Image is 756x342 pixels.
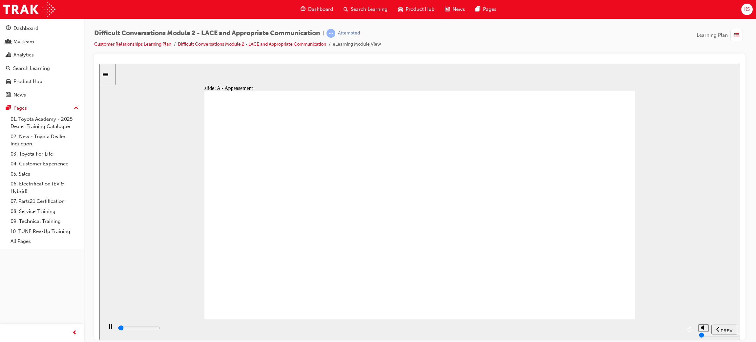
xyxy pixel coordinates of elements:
span: Dashboard [308,6,333,13]
a: 07. Parts21 Certification [8,196,81,206]
span: chart-icon [6,52,11,58]
a: Difficult Conversations Module 2 - LACE and Appropriate Communication [178,41,326,47]
a: news-iconNews [440,3,470,16]
span: | [323,30,324,37]
span: car-icon [6,79,11,85]
div: Pages [13,104,27,112]
a: Dashboard [3,22,81,34]
span: search-icon [6,66,10,72]
a: search-iconSearch Learning [338,3,393,16]
a: My Team [3,36,81,48]
span: pages-icon [6,105,11,111]
button: DashboardMy TeamAnalyticsSearch LearningProduct HubNews [3,21,81,102]
span: News [452,6,465,13]
button: replay [586,261,596,270]
a: Customer Relationships Learning Plan [94,41,171,47]
a: guage-iconDashboard [295,3,338,16]
a: Search Learning [3,62,81,75]
span: car-icon [398,5,403,13]
li: eLearning Module View [333,41,381,48]
span: guage-icon [301,5,305,13]
a: Product Hub [3,75,81,88]
button: play/pause [3,260,14,271]
div: Attempted [338,30,360,36]
div: Product Hub [13,78,42,85]
a: 02. New - Toyota Dealer Induction [8,132,81,149]
a: 01. Toyota Academy - 2025 Dealer Training Catalogue [8,114,81,132]
a: pages-iconPages [470,3,502,16]
a: car-iconProduct Hub [393,3,440,16]
span: PREV [621,264,633,269]
span: guage-icon [6,26,11,32]
input: slide progress [18,261,61,267]
span: list-icon [734,31,739,39]
a: 10. TUNE Rev-Up Training [8,226,81,237]
div: News [13,91,26,99]
span: news-icon [6,92,11,98]
div: playback controls [3,255,596,276]
span: people-icon [6,39,11,45]
span: Difficult Conversations Module 2 - LACE and Appropriate Communication [94,30,320,37]
a: All Pages [8,236,81,246]
a: 06. Electrification (EV & Hybrid) [8,179,81,196]
a: 03. Toyota For Life [8,149,81,159]
span: Learning Plan [697,32,728,39]
img: Trak [3,2,55,17]
span: Product Hub [406,6,434,13]
button: Pages [3,102,81,114]
button: volume [599,260,609,268]
a: 04. Customer Experience [8,159,81,169]
span: news-icon [445,5,450,13]
span: learningRecordVerb_ATTEMPT-icon [326,29,335,38]
span: KS [744,6,750,13]
a: 05. Sales [8,169,81,179]
div: misc controls [599,255,609,276]
div: My Team [13,38,34,46]
a: 08. Service Training [8,206,81,217]
a: 09. Technical Training [8,216,81,226]
button: Learning Plan [697,29,745,41]
a: Analytics [3,49,81,61]
button: previous [612,261,638,270]
span: up-icon [74,104,78,113]
button: KS [741,4,753,15]
span: prev-icon [72,329,77,337]
nav: slide navigation [612,255,638,276]
div: Dashboard [13,25,38,32]
span: Pages [483,6,496,13]
div: Analytics [13,51,34,59]
span: Search Learning [351,6,388,13]
span: search-icon [344,5,348,13]
a: News [3,89,81,101]
div: Search Learning [13,65,50,72]
input: volume [599,268,642,274]
span: pages-icon [475,5,480,13]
